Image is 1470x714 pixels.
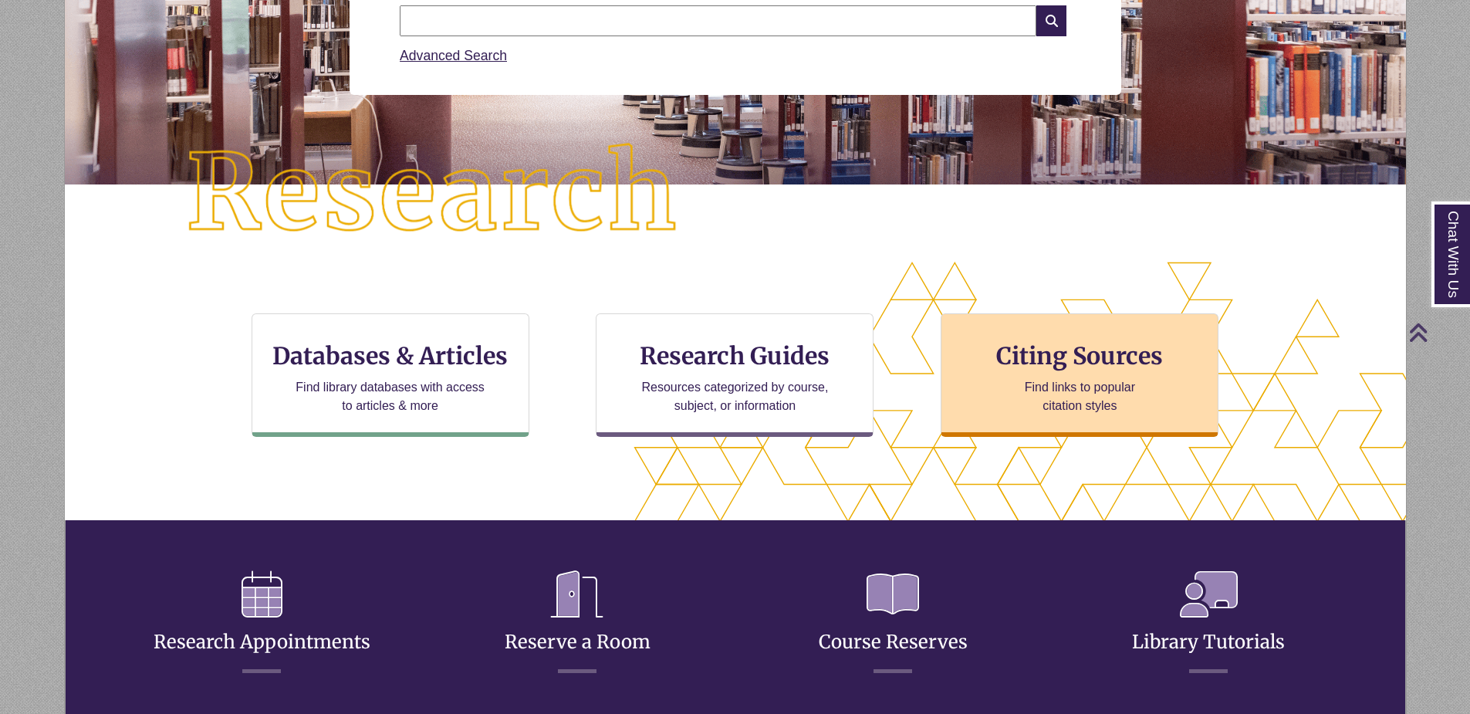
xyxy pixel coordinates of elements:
[634,378,836,415] p: Resources categorized by course, subject, or information
[154,593,370,654] a: Research Appointments
[1005,378,1155,415] p: Find links to popular citation styles
[265,341,516,371] h3: Databases & Articles
[941,313,1218,437] a: Citing Sources Find links to popular citation styles
[596,313,874,437] a: Research Guides Resources categorized by course, subject, or information
[252,313,529,437] a: Databases & Articles Find library databases with access to articles & more
[609,341,860,371] h3: Research Guides
[131,89,735,299] img: Research
[1036,5,1066,36] i: Search
[505,593,651,654] a: Reserve a Room
[819,593,968,654] a: Course Reserves
[289,378,491,415] p: Find library databases with access to articles & more
[1132,593,1285,654] a: Library Tutorials
[1408,322,1466,343] a: Back to Top
[400,48,507,63] a: Advanced Search
[986,341,1174,371] h3: Citing Sources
